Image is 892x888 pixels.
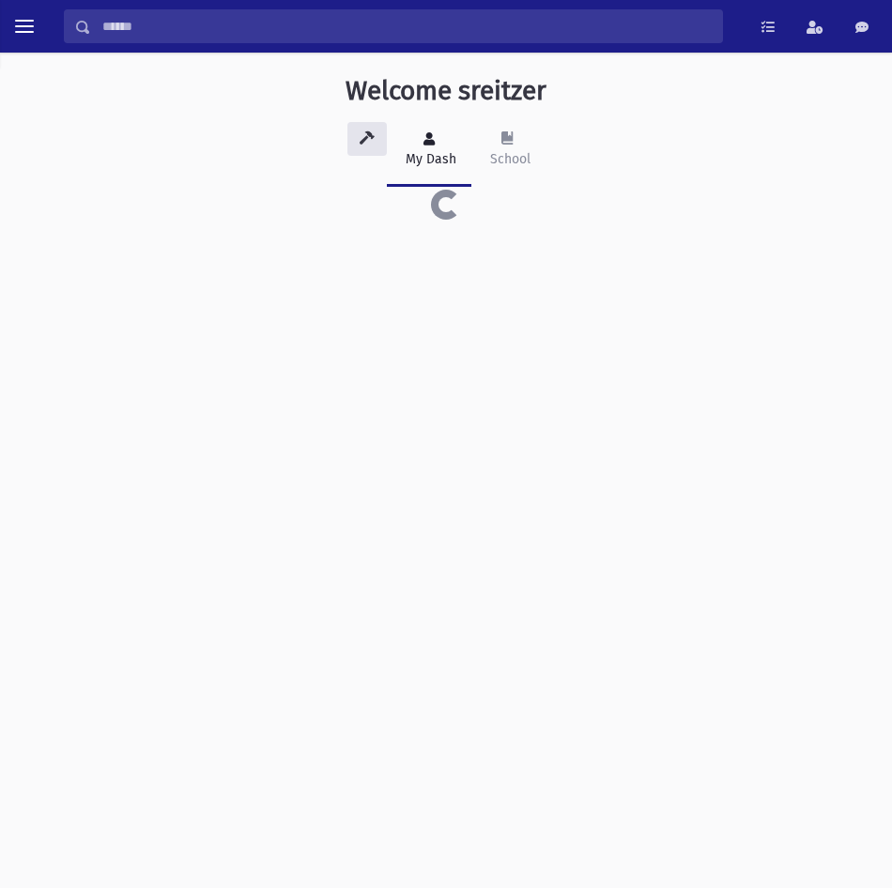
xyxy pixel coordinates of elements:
[8,9,41,43] button: toggle menu
[346,75,546,107] h3: Welcome sreitzer
[471,115,546,187] a: School
[486,149,531,169] div: School
[402,149,456,169] div: My Dash
[91,9,722,43] input: Search
[387,115,471,187] a: My Dash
